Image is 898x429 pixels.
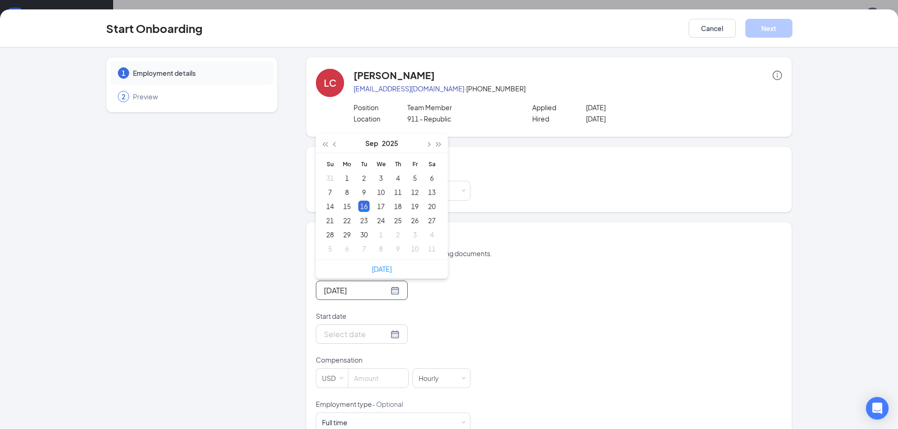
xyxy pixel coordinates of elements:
p: [DATE] [586,103,693,112]
div: 24 [375,215,387,226]
div: 30 [358,229,370,240]
div: 1 [375,229,387,240]
div: 26 [409,215,420,226]
input: Sep 16, 2025 [324,284,388,296]
button: Cancel [689,19,736,38]
td: 2025-09-06 [423,171,440,185]
span: - Optional [372,400,403,408]
div: 8 [375,243,387,254]
div: 18 [392,201,404,212]
input: Amount [348,369,408,388]
div: 3 [375,172,387,184]
div: LC [324,76,337,89]
div: 27 [426,215,437,226]
p: Location [354,114,407,123]
div: 7 [324,186,336,198]
button: Sep [365,134,378,153]
th: Tu [355,157,372,171]
p: [DATE] [586,114,693,123]
div: 10 [409,243,420,254]
div: 19 [409,201,420,212]
td: 2025-09-26 [406,213,423,227]
span: Employment details [133,68,264,78]
div: 23 [358,215,370,226]
div: 9 [392,243,404,254]
div: 22 [341,215,353,226]
td: 2025-10-07 [355,242,372,256]
h4: [PERSON_NAME] [354,69,435,82]
h4: Onboarding process [316,158,782,171]
td: 2025-09-18 [389,199,406,213]
td: 2025-09-07 [321,185,338,199]
th: Su [321,157,338,171]
div: 10 [375,186,387,198]
div: 14 [324,201,336,212]
td: 2025-09-24 [372,213,389,227]
td: 2025-09-15 [338,199,355,213]
td: 2025-09-28 [321,227,338,242]
td: 2025-09-05 [406,171,423,185]
td: 2025-09-10 [372,185,389,199]
div: 13 [426,186,437,198]
div: Hourly [419,369,445,388]
td: 2025-10-11 [423,242,440,256]
div: 2 [392,229,404,240]
p: 911 - Republic [407,114,514,123]
input: Select date [324,328,388,340]
th: Fr [406,157,423,171]
td: 2025-09-19 [406,199,423,213]
div: 15 [341,201,353,212]
div: 25 [392,215,404,226]
a: [DATE] [372,265,392,273]
td: 2025-09-08 [338,185,355,199]
td: 2025-09-03 [372,171,389,185]
td: 2025-09-22 [338,213,355,227]
td: 2025-10-10 [406,242,423,256]
h3: Start Onboarding [106,20,203,36]
p: This information is used to create onboarding documents. [316,249,782,258]
td: 2025-10-06 [338,242,355,256]
span: 1 [122,68,125,78]
td: 2025-10-03 [406,227,423,242]
td: 2025-09-02 [355,171,372,185]
td: 2025-10-09 [389,242,406,256]
td: 2025-09-30 [355,227,372,242]
div: 28 [324,229,336,240]
td: 2025-09-12 [406,185,423,199]
div: 7 [358,243,370,254]
td: 2025-10-08 [372,242,389,256]
div: 4 [426,229,437,240]
div: 2 [358,172,370,184]
div: 21 [324,215,336,226]
td: 2025-09-21 [321,213,338,227]
td: 2025-10-04 [423,227,440,242]
td: 2025-08-31 [321,171,338,185]
div: [object Object] [322,418,354,427]
th: Th [389,157,406,171]
div: 6 [341,243,353,254]
th: Mo [338,157,355,171]
td: 2025-10-05 [321,242,338,256]
div: 5 [324,243,336,254]
div: 1 [341,172,353,184]
td: 2025-09-11 [389,185,406,199]
td: 2025-09-29 [338,227,355,242]
p: · [PHONE_NUMBER] [354,84,782,93]
p: Compensation [316,355,470,364]
div: 11 [426,243,437,254]
p: Position [354,103,407,112]
td: 2025-09-01 [338,171,355,185]
td: 2025-09-16 [355,199,372,213]
td: 2025-09-27 [423,213,440,227]
div: 4 [392,172,404,184]
div: 31 [324,172,336,184]
div: 17 [375,201,387,212]
div: 3 [409,229,420,240]
div: Open Intercom Messenger [866,397,889,420]
div: USD [322,369,342,388]
button: 2025 [382,134,398,153]
div: 16 [358,201,370,212]
td: 2025-09-14 [321,199,338,213]
td: 2025-10-01 [372,227,389,242]
td: 2025-09-20 [423,199,440,213]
